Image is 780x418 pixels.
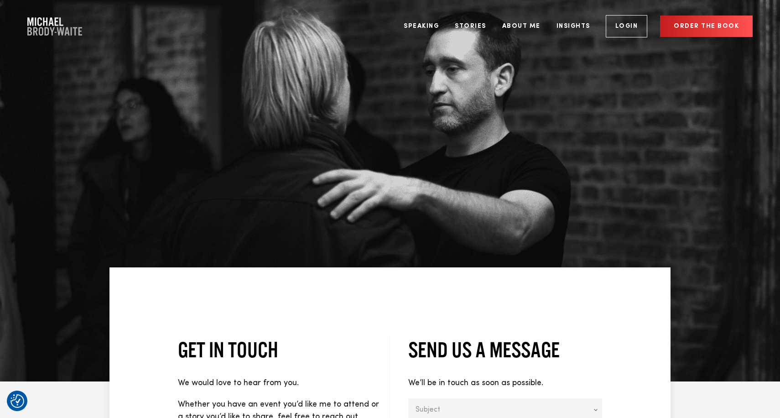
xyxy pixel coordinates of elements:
[10,394,24,408] img: Revisit consent button
[448,9,493,43] a: Stories
[178,379,299,387] span: We would love to hear from you.
[660,16,753,37] a: Order the book
[606,15,648,37] a: Login
[550,9,597,43] a: Insights
[397,9,446,43] a: Speaking
[178,338,278,361] span: GET IN TOUCH
[408,379,543,387] span: We’ll be in touch as soon as possible.
[408,338,560,361] span: SEND US A MESSAGE
[495,9,547,43] a: About Me
[10,394,24,408] button: Consent Preferences
[27,17,82,36] a: Company Logo Company Logo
